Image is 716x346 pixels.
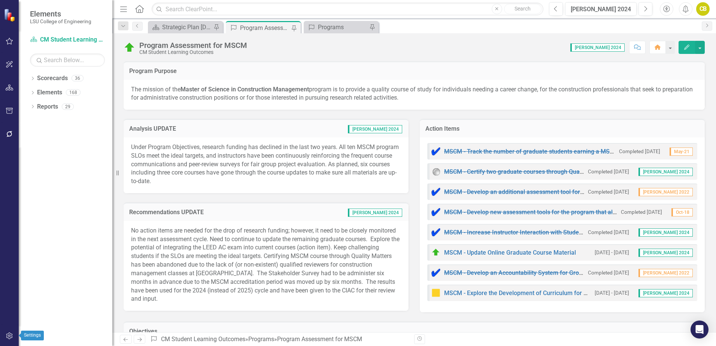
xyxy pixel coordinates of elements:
div: Settings [21,331,44,340]
a: Programs [306,22,367,32]
img: Complete [431,147,440,156]
div: Open Intercom Messenger [691,321,709,339]
span: [PERSON_NAME] 2022 [638,188,693,196]
a: Scorecards [37,74,68,83]
img: Complete [431,187,440,196]
a: MSCM - Increase Instructor Interaction with Students [444,229,587,236]
small: Completed [DATE] [588,269,629,276]
small: LSU College of Engineering [30,18,91,24]
span: Oct-18 [671,208,693,216]
div: CM Student Learning Outcomes [139,49,247,55]
p: Under Program Objectives, research funding has declined in the last two years. All ten MSCM progr... [131,143,401,186]
input: Search ClearPoint... [152,3,543,16]
img: Complete [431,268,440,277]
a: Programs [248,336,274,343]
div: Program Assessment for MSCM [277,336,362,343]
h3: Analysis UPDATE [129,125,255,132]
small: Completed [DATE] [588,188,629,195]
span: [PERSON_NAME] 2022 [638,269,693,277]
small: Completed [DATE] [619,148,660,155]
div: 36 [72,75,84,82]
small: [DATE] - [DATE] [595,289,629,297]
span: [PERSON_NAME] 2024 [348,125,402,133]
span: [PERSON_NAME] 2024 [348,209,402,217]
div: » » [150,335,409,344]
div: 29 [62,103,74,110]
span: Elements [30,9,91,18]
img: Caution [431,288,440,297]
h3: Objectives [129,328,699,335]
span: [PERSON_NAME] 2024 [638,228,693,237]
a: Reports [37,103,58,111]
input: Search Below... [30,54,105,67]
small: Completed [DATE] [588,168,629,175]
span: [PERSON_NAME] 2024 [638,168,693,176]
img: Complete [431,207,440,216]
img: Not Started [431,167,440,176]
span: May-21 [670,148,693,156]
div: 168 [66,89,81,96]
a: MSCM - Explore the Development of Curriculum for Certifications [444,289,619,297]
a: Strategic Plan [DATE]-[DATE] [150,22,212,32]
div: Programs [318,22,367,32]
small: Completed [DATE] [588,229,629,236]
a: MSCM - Develop an Accountability System for Group Projects [444,269,609,276]
span: [PERSON_NAME] 2024 [638,289,693,297]
button: CB [696,2,710,16]
p: No action items are needed for the drop of research funding; however, it need to be closely monit... [131,227,401,304]
a: MSCM - Update Online Graduate Course Material [444,249,576,256]
h3: Recommendations UPDATE [129,209,286,216]
h3: Program Purpose [129,68,699,75]
img: At or Above Plan [431,248,440,257]
small: Completed [DATE] [621,209,662,216]
img: Complete [431,228,440,237]
a: MSCM - Develop new assessment tools for the program that aligns with the new ACCE SLOs [444,209,691,216]
a: CM Student Learning Outcomes [30,36,105,44]
div: Program Assessment for MSCM [240,23,289,33]
button: Search [504,4,541,14]
div: Strategic Plan [DATE]-[DATE] [162,22,212,32]
span: [PERSON_NAME] 2024 [570,43,625,52]
a: CM Student Learning Outcomes [161,336,245,343]
a: Elements [37,88,62,97]
p: The mission of the program is to provide a quality course of study for individuals needing a care... [131,85,697,103]
h3: Action Items [425,125,699,132]
img: At or Above Plan [124,42,136,54]
strong: Master of Science in Construction Management [180,86,309,93]
div: [PERSON_NAME] 2024 [568,5,634,14]
img: ClearPoint Strategy [4,9,17,22]
a: MSCM - Certify two graduate courses through Quality Matters [444,168,610,175]
small: [DATE] - [DATE] [595,249,629,256]
a: MSCM - Develop an additional assessment tool for SLO 4 [444,188,597,195]
div: Program Assessment for MSCM [139,41,247,49]
span: Search [515,6,531,12]
button: [PERSON_NAME] 2024 [565,2,637,16]
span: [PERSON_NAME] 2024 [638,249,693,257]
